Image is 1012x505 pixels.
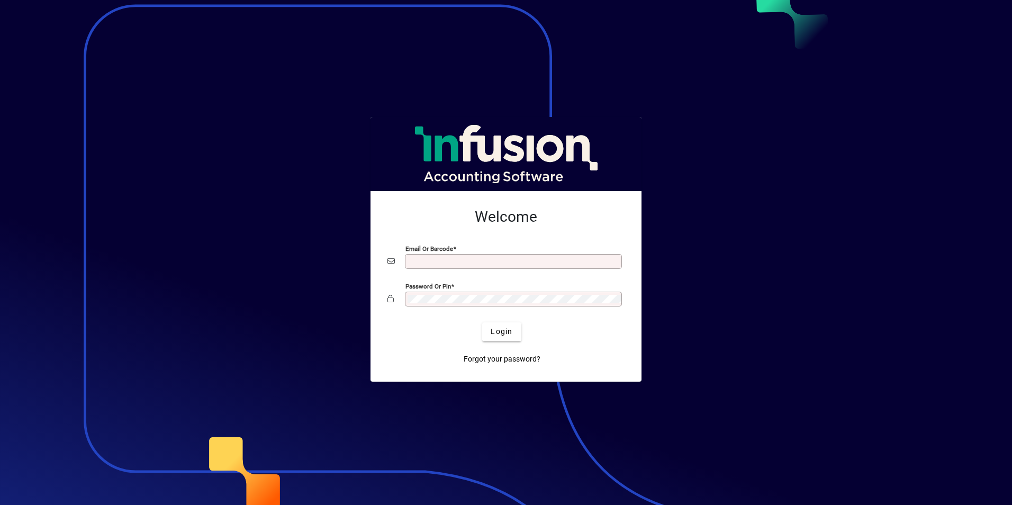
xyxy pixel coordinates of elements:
h2: Welcome [387,208,625,226]
span: Forgot your password? [464,354,540,365]
span: Login [491,326,512,337]
button: Login [482,322,521,341]
mat-label: Password or Pin [405,282,451,290]
mat-label: Email or Barcode [405,245,453,252]
a: Forgot your password? [459,350,545,369]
